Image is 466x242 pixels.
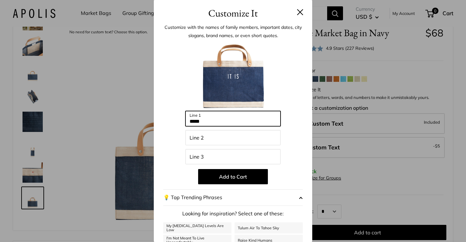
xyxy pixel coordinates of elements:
iframe: Sign Up via Text for Offers [5,218,68,237]
a: Tulum Air To Tahoe Sky [235,222,303,233]
img: customizer-prod [198,41,268,111]
p: Customize with the names of family members, important dates, city slogans, brand names, or even s... [163,23,303,40]
a: My [MEDICAL_DATA] Levels Are Low [163,222,231,233]
p: Looking for inspiration? Select one of these: [163,209,303,219]
button: Add to Cart [198,169,268,184]
button: 💡 Top Trending Phrases [163,189,303,206]
h3: Customize It [163,6,303,21]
